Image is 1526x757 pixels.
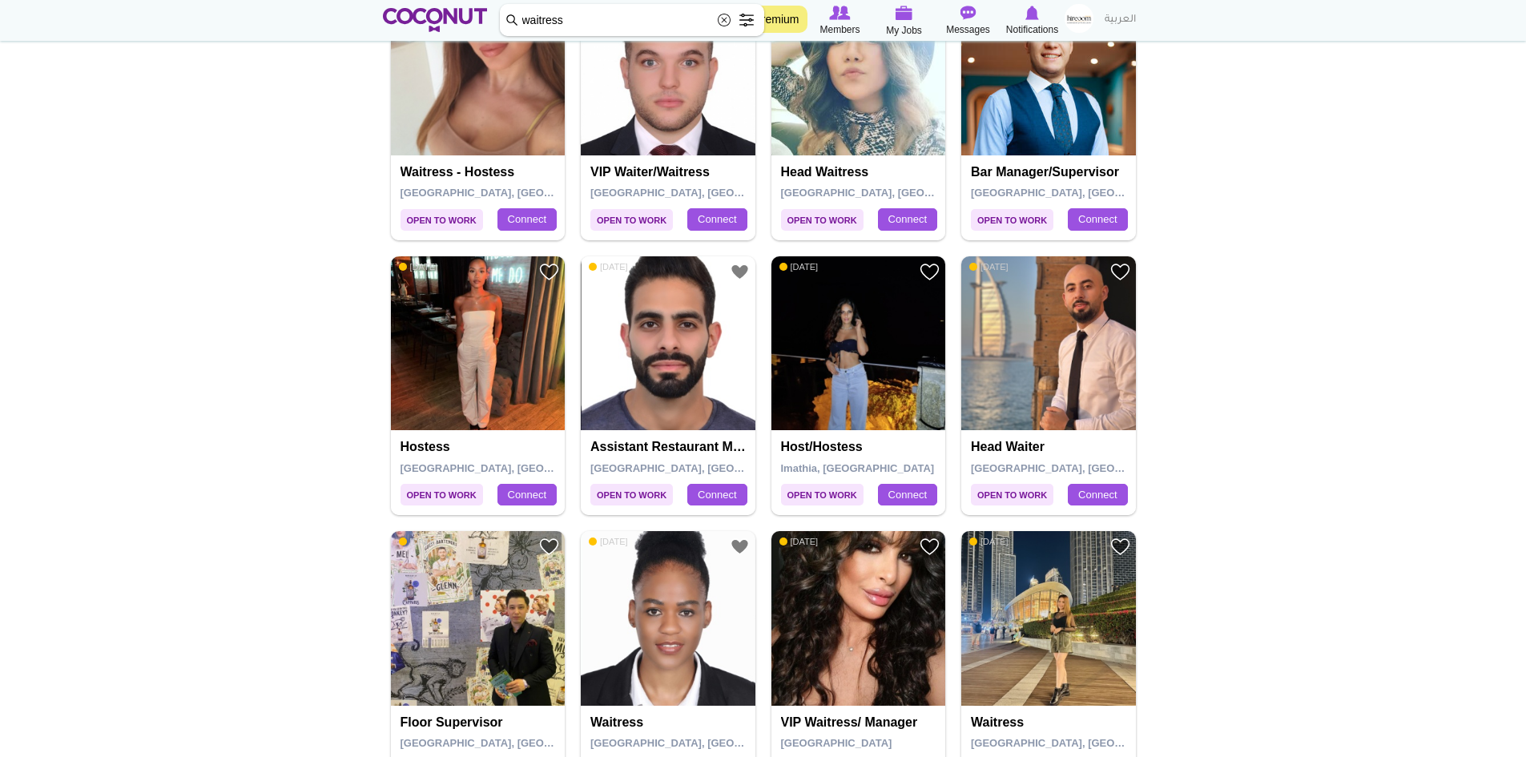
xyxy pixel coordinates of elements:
[589,536,628,547] span: [DATE]
[872,4,936,38] a: My Jobs My Jobs
[781,187,1009,199] span: [GEOGRAPHIC_DATA], [GEOGRAPHIC_DATA]
[399,261,438,272] span: [DATE]
[971,187,1199,199] span: [GEOGRAPHIC_DATA], [GEOGRAPHIC_DATA]
[401,209,483,231] span: Open to Work
[779,261,819,272] span: [DATE]
[920,537,940,557] a: Add to Favourites
[590,462,819,474] span: [GEOGRAPHIC_DATA], [GEOGRAPHIC_DATA]
[590,737,819,749] span: [GEOGRAPHIC_DATA], [GEOGRAPHIC_DATA]
[399,536,438,547] span: [DATE]
[401,187,629,199] span: [GEOGRAPHIC_DATA], [GEOGRAPHIC_DATA]
[497,208,557,231] a: Connect
[687,208,747,231] a: Connect
[878,484,937,506] a: Connect
[590,440,750,454] h4: Assistant Restaurant Manager
[1006,22,1058,38] span: Notifications
[401,165,560,179] h4: Waitress - hostess
[781,165,940,179] h4: Head Waitress
[781,484,864,505] span: Open to Work
[1001,4,1065,38] a: Notifications Notifications
[969,261,1009,272] span: [DATE]
[590,209,673,231] span: Open to Work
[1110,537,1130,557] a: Add to Favourites
[971,484,1053,505] span: Open to Work
[539,262,559,282] a: Add to Favourites
[401,484,483,505] span: Open to Work
[728,6,807,33] a: Go Premium
[401,737,629,749] span: [GEOGRAPHIC_DATA], [GEOGRAPHIC_DATA]
[971,737,1199,749] span: [GEOGRAPHIC_DATA], [GEOGRAPHIC_DATA]
[971,209,1053,231] span: Open to Work
[960,6,976,20] img: Messages
[971,440,1130,454] h4: Head Waiter
[590,484,673,505] span: Open to Work
[971,165,1130,179] h4: Bar Manager/Supervisor
[539,537,559,557] a: Add to Favourites
[781,737,892,749] span: [GEOGRAPHIC_DATA]
[401,715,560,730] h4: Floor Supervisor
[730,537,750,557] a: Add to Favourites
[500,4,764,36] input: Search members by role or city
[781,715,940,730] h4: VIP waitress/ manager
[1068,484,1127,506] a: Connect
[401,440,560,454] h4: Hostess
[1097,4,1144,36] a: العربية
[779,536,819,547] span: [DATE]
[971,462,1199,474] span: [GEOGRAPHIC_DATA], [GEOGRAPHIC_DATA]
[1110,262,1130,282] a: Add to Favourites
[808,4,872,38] a: Browse Members Members
[971,715,1130,730] h4: Waitress
[969,536,1009,547] span: [DATE]
[401,462,629,474] span: [GEOGRAPHIC_DATA], [GEOGRAPHIC_DATA]
[878,208,937,231] a: Connect
[383,8,488,32] img: Home
[687,484,747,506] a: Connect
[920,262,940,282] a: Add to Favourites
[781,440,940,454] h4: Host/Hostess
[781,209,864,231] span: Open to Work
[590,165,750,179] h4: VIP Waiter/Waitress
[819,22,860,38] span: Members
[781,462,935,474] span: Imathia, [GEOGRAPHIC_DATA]
[589,261,628,272] span: [DATE]
[936,4,1001,38] a: Messages Messages
[590,187,819,199] span: [GEOGRAPHIC_DATA], [GEOGRAPHIC_DATA]
[886,22,922,38] span: My Jobs
[730,262,750,282] a: Add to Favourites
[590,715,750,730] h4: Waitress
[896,6,913,20] img: My Jobs
[1025,6,1039,20] img: Notifications
[1068,208,1127,231] a: Connect
[946,22,990,38] span: Messages
[829,6,850,20] img: Browse Members
[497,484,557,506] a: Connect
